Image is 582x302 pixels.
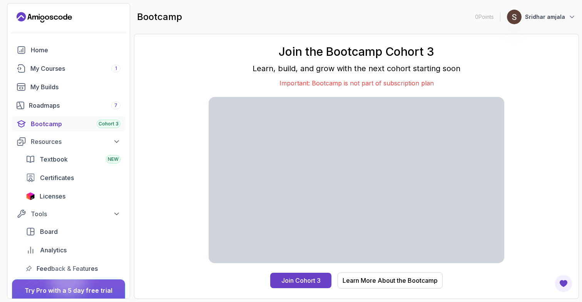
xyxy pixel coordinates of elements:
p: Learn, build, and grow with the next cohort starting soon [209,63,504,74]
span: Board [40,227,58,236]
div: Learn More About the Bootcamp [343,276,438,285]
p: Important: Bootcamp is not part of subscription plan [209,78,504,88]
a: Landing page [17,11,72,23]
h1: Join the Bootcamp Cohort 3 [209,45,504,58]
a: courses [12,61,125,76]
span: Feedback & Features [37,264,98,273]
button: Resources [12,135,125,148]
div: Home [31,45,120,55]
div: Roadmaps [29,101,120,110]
a: feedback [21,261,125,276]
a: licenses [21,189,125,204]
span: 7 [114,102,117,108]
a: textbook [21,152,125,167]
img: user profile image [507,10,522,24]
div: My Builds [30,82,120,92]
span: Analytics [40,245,67,255]
span: Textbook [40,155,68,164]
a: certificates [21,170,125,185]
a: analytics [21,242,125,258]
button: Learn More About the Bootcamp [338,272,443,289]
div: Resources [31,137,120,146]
span: 1 [115,65,117,72]
button: Open Feedback Button [554,274,573,293]
a: bootcamp [12,116,125,132]
button: Join Cohort 3 [270,273,331,288]
span: Licenses [40,192,65,201]
h2: bootcamp [137,11,182,23]
a: home [12,42,125,58]
a: board [21,224,125,239]
span: Certificates [40,173,74,182]
div: Bootcamp [31,119,120,128]
div: Join Cohort 3 [281,276,321,285]
a: builds [12,79,125,95]
a: roadmaps [12,98,125,113]
img: jetbrains icon [26,192,35,200]
p: 0 Points [475,13,494,21]
p: Sridhar amjala [525,13,565,21]
div: Tools [31,209,120,219]
button: Tools [12,207,125,221]
span: Cohort 3 [99,121,119,127]
div: My Courses [30,64,120,73]
span: NEW [108,156,119,162]
button: user profile imageSridhar amjala [507,9,576,25]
